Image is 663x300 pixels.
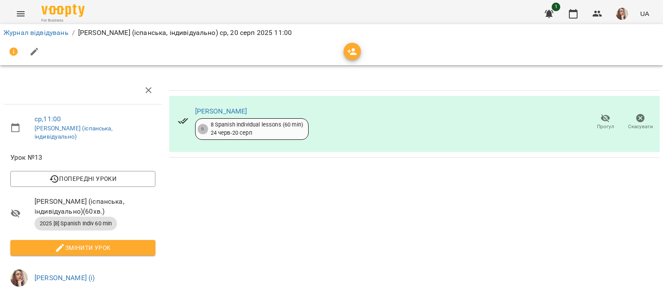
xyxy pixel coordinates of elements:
[628,123,653,130] span: Скасувати
[552,3,560,11] span: 1
[10,171,155,186] button: Попередні уроки
[35,115,61,123] a: ср , 11:00
[35,196,155,217] span: [PERSON_NAME] (іспанська, індивідуально) ( 60 хв. )
[198,124,208,134] div: 6
[10,269,28,287] img: 81cb2171bfcff7464404e752be421e56.JPG
[10,152,155,163] span: Урок №13
[3,28,660,38] nav: breadcrumb
[597,123,614,130] span: Прогул
[10,240,155,256] button: Змінити урок
[10,3,31,24] button: Menu
[640,9,649,18] span: UA
[17,174,148,184] span: Попередні уроки
[211,121,303,137] div: 8 Spanish individual lessons (60 min) 24 черв - 20 серп
[35,274,95,282] a: [PERSON_NAME] (і)
[17,243,148,253] span: Змінити урок
[195,107,247,115] a: [PERSON_NAME]
[41,18,85,23] span: For Business
[35,220,117,227] span: 2025 [8] Spanish Indiv 60 min
[623,110,658,134] button: Скасувати
[588,110,623,134] button: Прогул
[637,6,653,22] button: UA
[72,28,75,38] li: /
[3,28,69,37] a: Журнал відвідувань
[616,8,628,20] img: 81cb2171bfcff7464404e752be421e56.JPG
[41,4,85,17] img: Voopty Logo
[78,28,292,38] p: [PERSON_NAME] (іспанська, індивідуально) ср, 20 серп 2025 11:00
[35,125,113,140] a: [PERSON_NAME] (іспанська, індивідуально)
